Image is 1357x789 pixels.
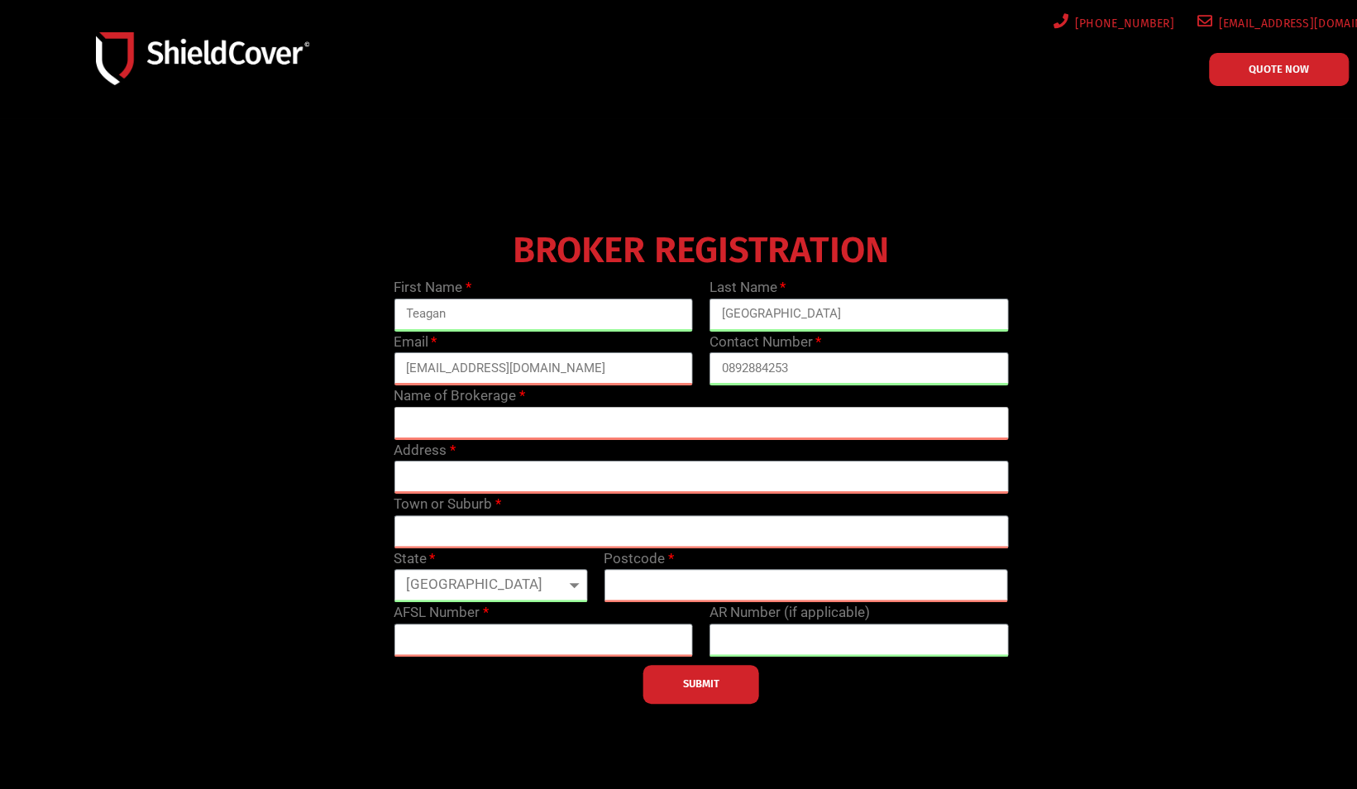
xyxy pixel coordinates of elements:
[1209,53,1349,86] a: QUOTE NOW
[394,548,435,570] label: State
[643,665,759,704] button: SUBMIT
[604,548,673,570] label: Postcode
[394,277,471,299] label: First Name
[1050,13,1174,34] a: [PHONE_NUMBER]
[1249,64,1309,74] span: QUOTE NOW
[1069,13,1174,34] span: [PHONE_NUMBER]
[394,602,488,624] label: AFSL Number
[385,241,1016,261] h4: BROKER REGISTRATION
[394,385,524,407] label: Name of Brokerage
[394,440,455,461] label: Address
[683,682,719,686] span: SUBMIT
[96,32,309,84] img: Shield-Cover-Underwriting-Australia-logo-full
[394,494,500,515] label: Town or Suburb
[710,332,821,353] label: Contact Number
[394,332,437,353] label: Email
[710,602,870,624] label: AR Number (if applicable)
[710,277,786,299] label: Last Name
